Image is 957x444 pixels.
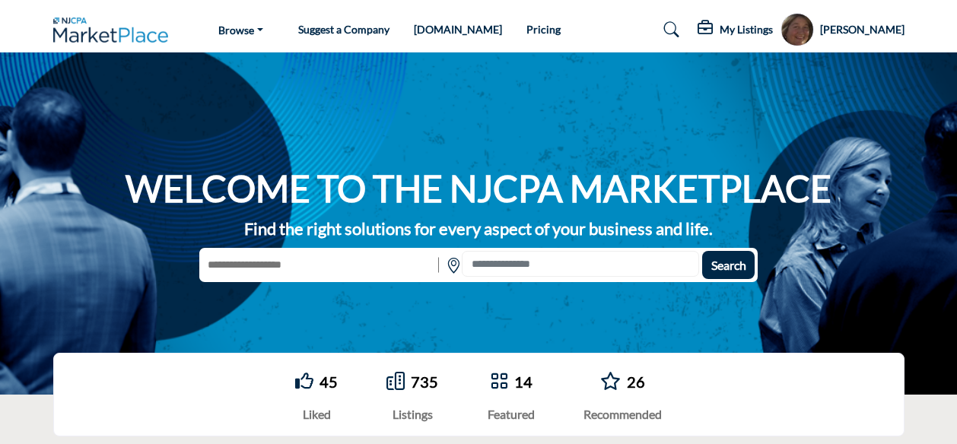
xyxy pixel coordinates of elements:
a: Suggest a Company [298,23,389,36]
div: Recommended [583,405,662,423]
a: 14 [514,373,533,391]
a: 26 [627,373,645,391]
img: Site Logo [53,17,176,43]
h5: [PERSON_NAME] [820,22,905,37]
h5: My Listings [720,23,773,36]
strong: Find the right solutions for every aspect of your business and life. [244,218,713,239]
a: 45 [320,373,338,391]
a: Search [649,17,689,42]
div: Listings [386,405,438,423]
button: Search [702,251,755,279]
i: Go to Liked [295,372,313,390]
button: Show hide supplier dropdown [781,13,814,46]
a: Browse [208,19,274,40]
a: Go to Featured [490,372,508,392]
a: Go to Recommended [600,372,621,392]
div: Featured [488,405,535,423]
div: Liked [295,405,338,423]
a: [DOMAIN_NAME] [414,23,502,36]
a: 735 [411,373,438,391]
h1: WELCOME TO THE NJCPA MARKETPLACE [126,165,831,212]
span: Search [711,258,746,272]
img: Rectangle%203585.svg [434,251,443,279]
div: My Listings [698,21,773,39]
a: Pricing [526,23,561,36]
